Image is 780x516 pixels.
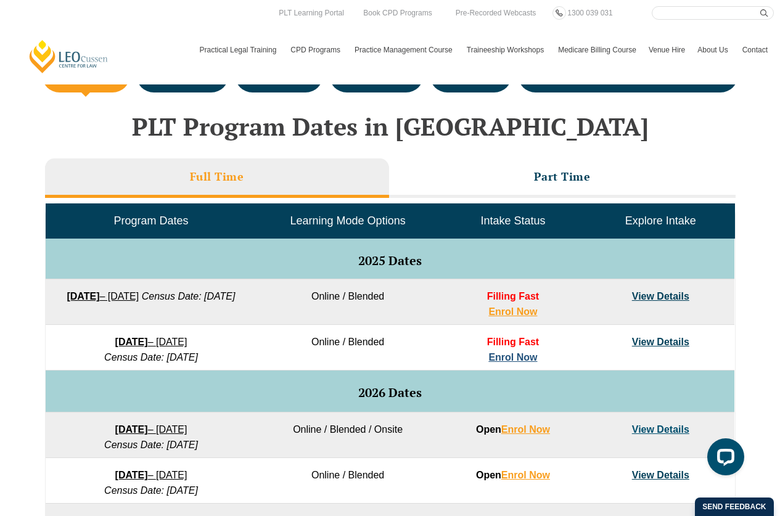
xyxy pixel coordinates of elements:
a: View Details [632,337,689,347]
span: 2026 Dates [358,384,422,401]
span: 2025 Dates [358,252,422,269]
h3: Part Time [534,170,591,184]
a: [DATE]– [DATE] [115,424,187,435]
a: Venue Hire [642,32,691,68]
a: 1300 039 031 [564,6,615,20]
a: View Details [632,470,689,480]
a: Enrol Now [501,470,550,480]
a: Enrol Now [488,352,537,362]
a: About Us [691,32,736,68]
span: Program Dates [113,215,188,227]
strong: Open [476,470,550,480]
a: Pre-Recorded Webcasts [453,6,540,20]
em: Census Date: [DATE] [104,352,198,362]
a: [DATE]– [DATE] [115,337,187,347]
a: View Details [632,424,689,435]
strong: [DATE] [115,424,148,435]
strong: [DATE] [115,470,148,480]
a: Contact [736,32,774,68]
a: PLT Learning Portal [276,6,347,20]
h2: PLT Program Dates in [GEOGRAPHIC_DATA] [39,113,742,140]
a: View Details [632,291,689,301]
span: Learning Mode Options [290,215,406,227]
span: 1300 039 031 [567,9,612,17]
td: Online / Blended [257,279,439,325]
span: Filling Fast [487,337,539,347]
em: Census Date: [DATE] [142,291,236,301]
strong: [DATE] [115,337,148,347]
a: Enrol Now [501,424,550,435]
span: Filling Fast [487,291,539,301]
a: Medicare Billing Course [552,32,642,68]
span: Intake Status [480,215,545,227]
a: [DATE]– [DATE] [67,291,139,301]
a: Practice Management Course [348,32,461,68]
a: Practical Legal Training [194,32,285,68]
a: Enrol Now [488,306,537,317]
a: [PERSON_NAME] Centre for Law [28,39,110,74]
em: Census Date: [DATE] [104,485,198,496]
td: Online / Blended [257,458,439,504]
span: Explore Intake [625,215,696,227]
a: Traineeship Workshops [461,32,552,68]
h3: Full Time [190,170,244,184]
td: Online / Blended [257,325,439,371]
a: Book CPD Programs [360,6,435,20]
strong: [DATE] [67,291,99,301]
a: [DATE]– [DATE] [115,470,187,480]
a: CPD Programs [284,32,348,68]
strong: Open [476,424,550,435]
em: Census Date: [DATE] [104,440,198,450]
iframe: LiveChat chat widget [697,433,749,485]
td: Online / Blended / Onsite [257,412,439,458]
